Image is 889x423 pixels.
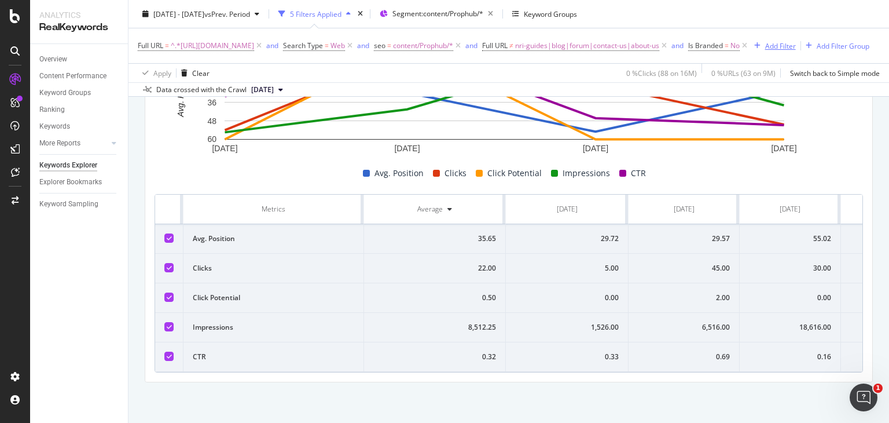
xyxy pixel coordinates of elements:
[375,5,498,23] button: Segment:content/Prophub/*
[373,322,496,333] div: 8,512.25
[482,41,508,50] span: Full URL
[765,41,796,50] div: Add Filter
[138,5,264,23] button: [DATE] - [DATE]vsPrev. Period
[524,9,577,19] div: Keyword Groups
[850,384,877,411] iframe: Intercom live chat
[508,5,582,23] button: Keyword Groups
[749,293,831,303] div: 0.00
[39,70,106,82] div: Content Performance
[750,39,796,53] button: Add Filter
[790,68,880,78] div: Switch back to Simple mode
[192,68,210,78] div: Clear
[626,68,697,78] div: 0 % Clicks ( 88 on 16M )
[39,104,65,116] div: Ranking
[817,41,869,50] div: Add Filter Group
[730,38,740,54] span: No
[204,9,250,19] span: vs Prev. Period
[39,198,98,210] div: Keyword Sampling
[509,41,513,50] span: ≠
[39,21,119,34] div: RealKeywords
[274,5,355,23] button: 5 Filters Applied
[515,38,659,54] span: nri-guides|blog|forum|contact-us|about-us
[780,204,800,214] div: [DATE]
[39,176,120,188] a: Explorer Bookmarks
[39,137,80,149] div: More Reports
[155,41,854,157] svg: A chart.
[631,166,646,180] span: CTR
[212,144,237,153] text: [DATE]
[330,38,345,54] span: Web
[39,176,102,188] div: Explorer Bookmarks
[39,104,120,116] a: Ranking
[394,144,420,153] text: [DATE]
[374,166,424,180] span: Avg. Position
[557,204,578,214] div: [DATE]
[749,263,831,274] div: 30.00
[183,224,364,254] td: Avg. Position
[749,322,831,333] div: 18,616.00
[183,342,364,372] td: CTR
[749,234,831,244] div: 55.02
[39,70,120,82] a: Content Performance
[165,41,169,50] span: =
[801,39,869,53] button: Add Filter Group
[39,198,120,210] a: Keyword Sampling
[266,41,278,50] div: and
[355,8,365,20] div: times
[183,283,364,313] td: Click Potential
[674,204,695,214] div: [DATE]
[465,41,477,50] div: and
[373,263,496,274] div: 22.00
[563,166,610,180] span: Impressions
[638,293,730,303] div: 2.00
[207,135,216,144] text: 60
[392,9,483,19] span: Segment: content/Prophub/*
[325,41,329,50] span: =
[156,85,247,95] div: Data crossed with the Crawl
[444,166,466,180] span: Clicks
[725,41,729,50] span: =
[417,204,443,214] div: Average
[207,98,216,107] text: 36
[207,116,216,126] text: 48
[357,41,369,50] div: and
[515,263,619,274] div: 5.00
[251,85,274,95] span: 2025 Sep. 1st
[357,40,369,51] button: and
[373,293,496,303] div: 0.50
[39,121,70,133] div: Keywords
[247,83,288,97] button: [DATE]
[785,64,880,82] button: Switch back to Simple mode
[39,9,119,21] div: Analytics
[638,234,730,244] div: 29.57
[39,159,120,172] a: Keywords Explorer
[138,64,171,82] button: Apply
[39,87,91,99] div: Keyword Groups
[290,9,341,19] div: 5 Filters Applied
[465,40,477,51] button: and
[39,137,108,149] a: More Reports
[638,352,730,362] div: 0.69
[749,352,831,362] div: 0.16
[183,254,364,283] td: Clicks
[39,53,120,65] a: Overview
[171,38,254,54] span: ^.*[URL][DOMAIN_NAME]
[193,204,354,214] div: Metrics
[266,40,278,51] button: and
[671,41,684,50] div: and
[373,352,496,362] div: 0.32
[387,41,391,50] span: =
[688,41,723,50] span: Is Branded
[638,263,730,274] div: 45.00
[138,41,163,50] span: Full URL
[177,64,210,82] button: Clear
[39,121,120,133] a: Keywords
[183,313,364,342] td: Impressions
[771,144,796,153] text: [DATE]
[374,41,385,50] span: seo
[515,234,619,244] div: 29.72
[638,322,730,333] div: 6,516.00
[515,293,619,303] div: 0.00
[373,234,496,244] div: 35.65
